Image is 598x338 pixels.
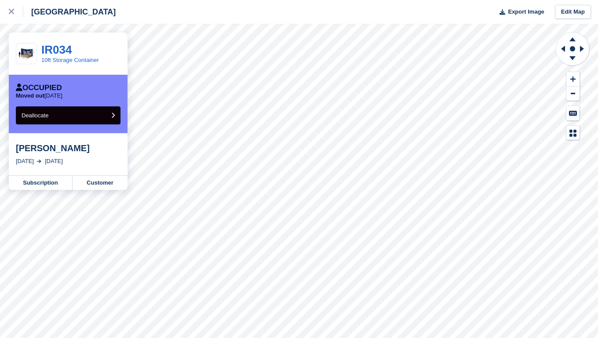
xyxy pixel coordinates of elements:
img: 10-ft-container%20(1).jpg [16,46,36,62]
button: Zoom Out [566,87,580,101]
button: Deallocate [16,106,120,124]
div: [DATE] [45,157,63,166]
span: Export Image [508,7,544,16]
span: Moved out [16,92,44,99]
button: Map Legend [566,126,580,140]
div: Occupied [16,84,62,92]
p: [DATE] [16,92,62,99]
img: arrow-right-light-icn-cde0832a797a2874e46488d9cf13f60e5c3a73dbe684e267c42b8395dfbc2abf.svg [37,160,41,163]
button: Zoom In [566,72,580,87]
a: Edit Map [555,5,591,19]
a: IR034 [41,43,72,56]
button: Keyboard Shortcuts [566,106,580,120]
button: Export Image [494,5,544,19]
div: [GEOGRAPHIC_DATA] [23,7,116,17]
a: Subscription [9,176,73,190]
a: 10ft Storage Container [41,57,99,63]
a: Customer [73,176,128,190]
span: Deallocate [22,112,48,119]
div: [DATE] [16,157,34,166]
div: [PERSON_NAME] [16,143,120,153]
